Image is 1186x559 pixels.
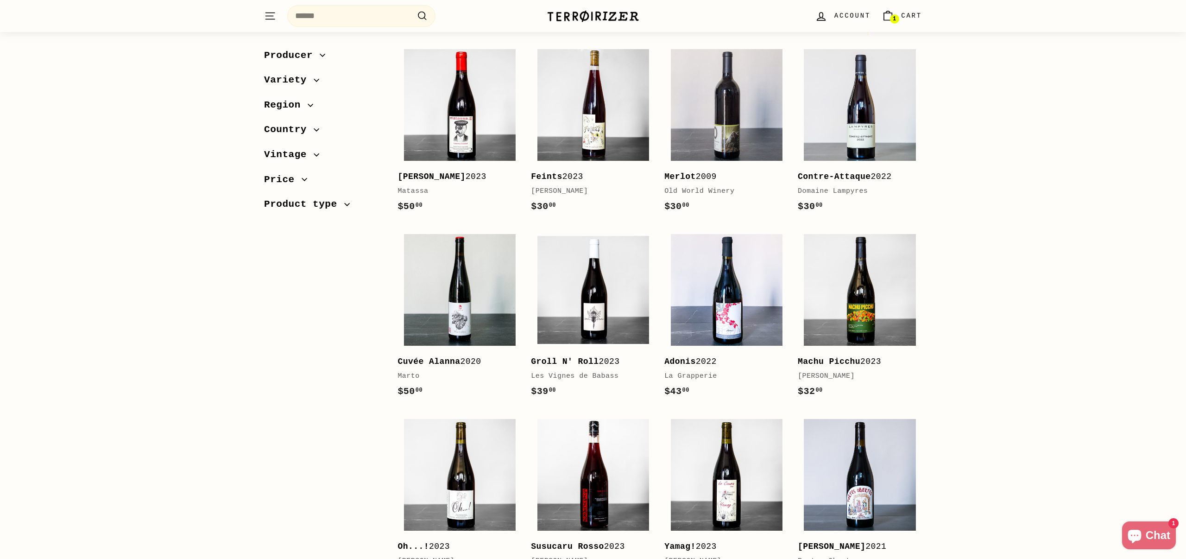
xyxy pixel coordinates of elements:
span: Region [264,97,308,113]
span: $30 [531,201,556,212]
button: Producer [264,45,383,70]
span: Variety [264,73,314,89]
button: Product type [264,195,383,220]
sup: 00 [549,202,556,209]
span: Cart [901,11,922,21]
div: 2023 [397,170,512,184]
div: 2009 [664,170,779,184]
div: 2022 [664,355,779,368]
b: [PERSON_NAME] [798,542,865,551]
span: 1 [893,16,896,22]
div: 2023 [397,540,512,553]
div: Domaine Lampyres [798,186,913,197]
div: Matassa [397,186,512,197]
b: Yamag! [664,542,696,551]
span: Price [264,172,302,188]
sup: 00 [815,387,822,394]
button: Variety [264,70,383,95]
a: Groll N' Roll2023Les Vignes de Babass [531,228,655,408]
span: $43 [664,386,689,397]
b: Cuvée Alanna [397,357,460,366]
a: Machu Picchu2023[PERSON_NAME] [798,228,922,408]
a: Cart [876,2,927,30]
div: Les Vignes de Babass [531,371,646,382]
span: Vintage [264,147,314,163]
inbox-online-store-chat: Shopify online store chat [1119,521,1179,552]
b: Machu Picchu [798,357,860,366]
span: $30 [664,201,689,212]
span: Account [834,11,871,21]
button: Region [264,95,383,120]
div: 2023 [531,355,646,368]
div: 2023 [531,170,646,184]
div: Old World Winery [664,186,779,197]
a: [PERSON_NAME]2023Matassa [397,43,522,223]
div: [PERSON_NAME] [798,371,913,382]
span: $39 [531,386,556,397]
b: Adonis [664,357,696,366]
sup: 00 [815,202,822,209]
b: Contre-Attaque [798,172,871,181]
div: Marto [397,371,512,382]
span: $50 [397,386,423,397]
div: 2021 [798,540,913,553]
b: Feints [531,172,562,181]
div: 2023 [531,540,646,553]
a: Merlot2009Old World Winery [664,43,789,223]
div: 2020 [397,355,512,368]
span: Producer [264,48,320,64]
b: [PERSON_NAME] [397,172,465,181]
div: La Grapperie [664,371,779,382]
div: 2023 [798,355,913,368]
a: Account [809,2,876,30]
b: Merlot [664,172,696,181]
span: Country [264,122,314,138]
button: Vintage [264,145,383,170]
span: $32 [798,386,823,397]
span: Product type [264,197,344,213]
div: [PERSON_NAME] [531,186,646,197]
a: Adonis2022La Grapperie [664,228,789,408]
b: Groll N' Roll [531,357,599,366]
a: Cuvée Alanna2020Marto [397,228,522,408]
sup: 00 [682,387,689,394]
a: Feints2023[PERSON_NAME] [531,43,655,223]
div: 2023 [664,540,779,553]
sup: 00 [682,202,689,209]
div: 2022 [798,170,913,184]
span: $50 [397,201,423,212]
b: Oh...! [397,542,429,551]
sup: 00 [416,202,423,209]
b: Susucaru Rosso [531,542,604,551]
sup: 00 [416,387,423,394]
span: $30 [798,201,823,212]
button: Country [264,120,383,145]
button: Price [264,170,383,195]
sup: 00 [549,387,556,394]
a: Contre-Attaque2022Domaine Lampyres [798,43,922,223]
